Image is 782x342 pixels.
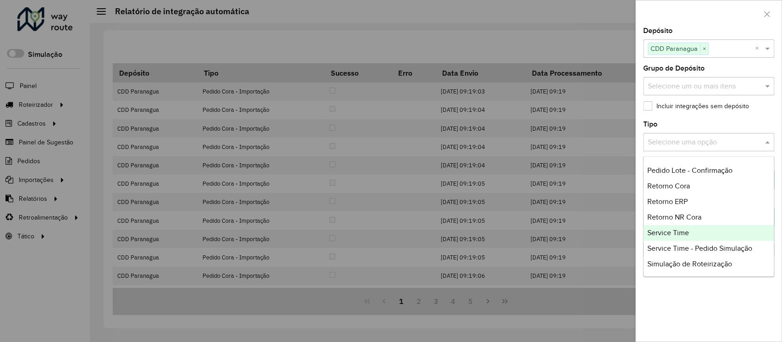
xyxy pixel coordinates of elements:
label: Tipo [643,119,657,130]
span: CDD Paranagua [648,43,700,54]
span: Service Time [647,229,689,237]
span: × [700,44,708,55]
span: Simulação de Roteirização [647,260,732,268]
label: Depósito [643,25,673,36]
span: Retorno NR Cora [647,213,701,221]
span: Pedido Lote - Confirmação [647,166,733,174]
span: Retorno Cora [647,182,690,190]
ng-dropdown-panel: Options list [643,156,774,277]
label: Grupo de Depósito [643,63,705,74]
span: Service Time - Pedido Simulação [647,244,752,252]
span: Clear all [755,43,763,54]
span: Retorno ERP [647,198,688,205]
label: Incluir integrações sem depósito [643,101,749,111]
